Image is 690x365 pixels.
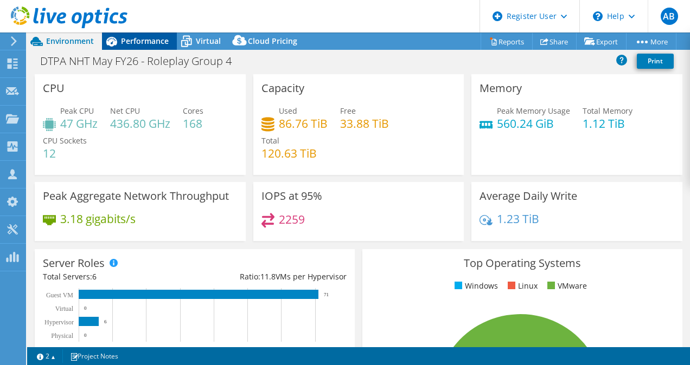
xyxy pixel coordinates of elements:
[340,106,356,116] span: Free
[583,118,632,129] h4: 1.12 TiB
[261,147,317,159] h4: 120.63 TiB
[279,106,297,116] span: Used
[593,11,603,21] svg: \n
[60,118,98,129] h4: 47 GHz
[260,271,276,282] span: 11.8
[29,349,63,363] a: 2
[583,106,632,116] span: Total Memory
[43,135,87,146] span: CPU Sockets
[497,118,570,129] h4: 560.24 GiB
[60,213,136,225] h4: 3.18 gigabits/s
[60,106,94,116] span: Peak CPU
[661,8,678,25] span: AB
[196,36,221,46] span: Virtual
[370,257,674,269] h3: Top Operating Systems
[84,333,87,338] text: 0
[110,118,170,129] h4: 436.80 GHz
[480,82,522,94] h3: Memory
[44,318,74,326] text: Hypervisor
[248,36,297,46] span: Cloud Pricing
[183,118,203,129] h4: 168
[452,280,498,292] li: Windows
[84,305,87,311] text: 0
[43,271,195,283] div: Total Servers:
[532,33,577,50] a: Share
[195,271,347,283] div: Ratio: VMs per Hypervisor
[279,213,305,225] h4: 2259
[324,292,329,297] text: 71
[110,106,140,116] span: Net CPU
[35,55,248,67] h1: DTPA NHT May FY26 - Roleplay Group 4
[104,319,107,324] text: 6
[46,291,73,299] text: Guest VM
[43,190,229,202] h3: Peak Aggregate Network Throughput
[505,280,538,292] li: Linux
[545,280,587,292] li: VMware
[637,54,674,69] a: Print
[43,82,65,94] h3: CPU
[279,118,328,129] h4: 86.76 TiB
[261,82,304,94] h3: Capacity
[121,36,169,46] span: Performance
[43,257,105,269] h3: Server Roles
[576,33,627,50] a: Export
[626,33,676,50] a: More
[92,271,97,282] span: 6
[261,135,279,146] span: Total
[62,349,126,363] a: Project Notes
[51,332,73,340] text: Physical
[497,106,570,116] span: Peak Memory Usage
[497,213,539,225] h4: 1.23 TiB
[183,106,203,116] span: Cores
[46,36,94,46] span: Environment
[261,190,322,202] h3: IOPS at 95%
[55,305,74,312] text: Virtual
[480,190,577,202] h3: Average Daily Write
[43,147,87,159] h4: 12
[481,33,533,50] a: Reports
[340,118,389,129] h4: 33.88 TiB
